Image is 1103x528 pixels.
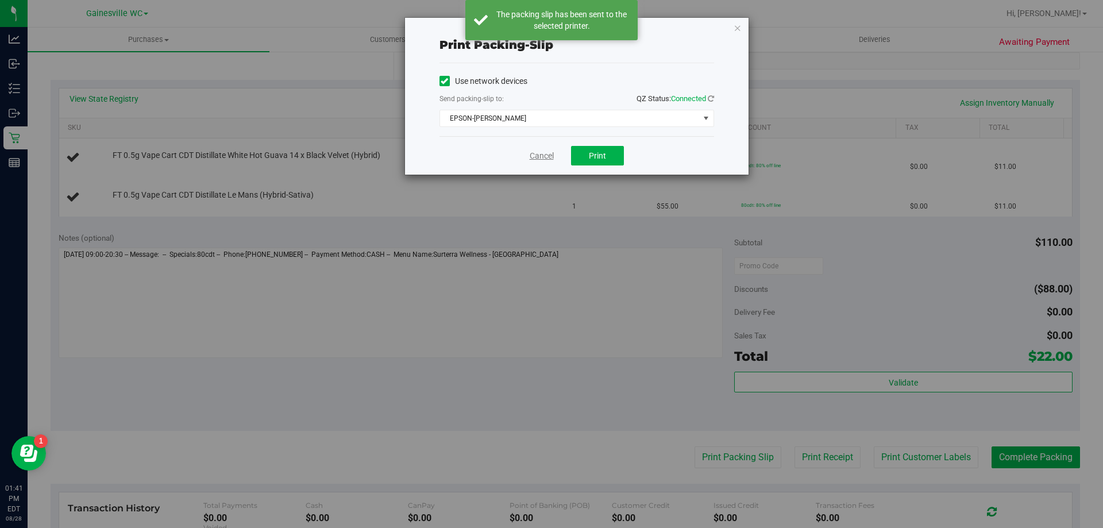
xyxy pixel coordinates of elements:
[671,94,706,103] span: Connected
[571,146,624,165] button: Print
[440,110,699,126] span: EPSON-[PERSON_NAME]
[699,110,713,126] span: select
[439,75,527,87] label: Use network devices
[11,436,46,471] iframe: Resource center
[637,94,714,103] span: QZ Status:
[530,150,554,162] a: Cancel
[34,434,48,448] iframe: Resource center unread badge
[439,38,553,52] span: Print packing-slip
[589,151,606,160] span: Print
[439,94,504,104] label: Send packing-slip to:
[494,9,629,32] div: The packing slip has been sent to the selected printer.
